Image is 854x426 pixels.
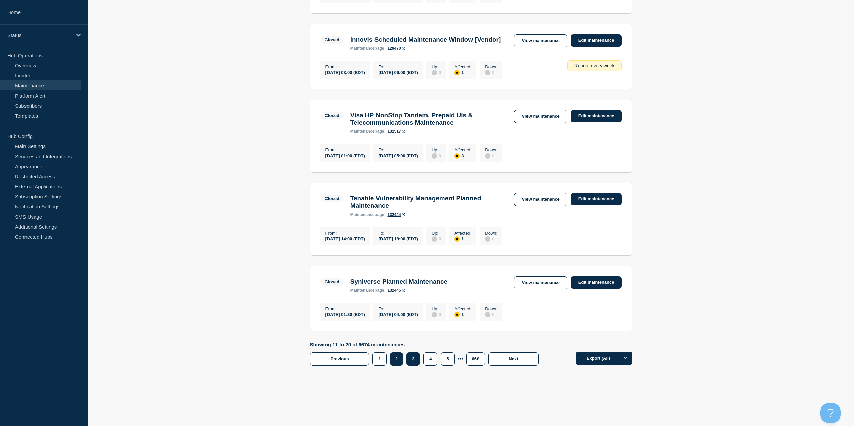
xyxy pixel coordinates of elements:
[576,352,632,365] button: Export (All)
[379,231,418,236] p: To :
[571,193,622,205] a: Edit maintenance
[485,312,490,317] div: disabled
[350,129,375,134] span: maintenance
[379,153,418,158] div: [DATE] 05:00 (EDT)
[325,147,365,153] p: From :
[350,112,508,126] h3: Visa HP NonStop Tandem, Prepaid UIs & Telecommunications Maintenance
[432,153,441,159] div: 0
[488,352,539,366] button: Next
[310,352,369,366] button: Previous
[454,236,471,242] div: 1
[325,196,339,201] div: Closed
[350,288,375,293] span: maintenance
[485,69,497,75] div: 0
[325,113,339,118] div: Closed
[379,64,418,69] p: To :
[350,46,384,51] p: page
[379,306,418,311] p: To :
[325,311,365,317] div: [DATE] 01:30 (EDT)
[325,69,365,75] div: [DATE] 03:00 (EDT)
[388,288,405,293] a: 132445
[454,70,460,75] div: affected
[485,236,490,242] div: disabled
[432,312,437,317] div: disabled
[350,288,384,293] p: page
[388,129,405,134] a: 132517
[441,352,454,366] button: 5
[485,153,497,159] div: 0
[571,110,622,122] a: Edit maintenance
[454,147,471,153] p: Affected :
[432,64,441,69] p: Up :
[379,311,418,317] div: [DATE] 04:00 (EDT)
[619,352,632,365] button: Options
[454,231,471,236] p: Affected :
[466,352,485,366] button: 668
[485,64,497,69] p: Down :
[7,32,72,38] p: Status
[331,356,349,361] span: Previous
[350,129,384,134] p: page
[485,70,490,75] div: disabled
[485,153,490,159] div: disabled
[514,110,567,123] a: View maintenance
[372,352,386,366] button: 1
[325,153,365,158] div: [DATE] 01:00 (EDT)
[432,69,441,75] div: 0
[350,36,501,43] h3: Innovis Scheduled Maintenance Window [Vendor]
[432,153,437,159] div: disabled
[820,403,841,423] iframe: Help Scout Beacon - Open
[454,312,460,317] div: affected
[350,46,375,51] span: maintenance
[432,236,441,242] div: 0
[454,236,460,242] div: affected
[485,311,497,317] div: 0
[485,147,497,153] p: Down :
[432,231,441,236] p: Up :
[432,236,437,242] div: disabled
[325,279,339,284] div: Closed
[350,212,384,217] p: page
[388,212,405,217] a: 132444
[454,64,471,69] p: Affected :
[379,69,418,75] div: [DATE] 06:00 (EDT)
[485,236,497,242] div: 0
[485,306,497,311] p: Down :
[454,306,471,311] p: Affected :
[454,153,460,159] div: affected
[325,306,365,311] p: From :
[432,311,441,317] div: 0
[514,193,567,206] a: View maintenance
[379,147,418,153] p: To :
[310,342,542,347] p: Showing 11 to 20 of 6674 maintenances
[567,60,622,71] div: Repeat every week
[432,306,441,311] p: Up :
[406,352,420,366] button: 3
[325,231,365,236] p: From :
[514,276,567,289] a: View maintenance
[514,34,567,47] a: View maintenance
[509,356,518,361] span: Next
[350,212,375,217] span: maintenance
[571,276,622,289] a: Edit maintenance
[432,147,441,153] p: Up :
[454,69,471,75] div: 1
[379,236,418,241] div: [DATE] 18:00 (EDT)
[350,278,447,285] h3: Syniverse Planned Maintenance
[454,311,471,317] div: 1
[390,352,403,366] button: 2
[388,46,405,51] a: 129470
[432,70,437,75] div: disabled
[325,64,365,69] p: From :
[325,37,339,42] div: Closed
[423,352,437,366] button: 4
[485,231,497,236] p: Down :
[325,236,365,241] div: [DATE] 14:00 (EDT)
[571,34,622,47] a: Edit maintenance
[454,153,471,159] div: 3
[350,195,508,209] h3: Tenable Vulnerability Management Planned Maintenance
